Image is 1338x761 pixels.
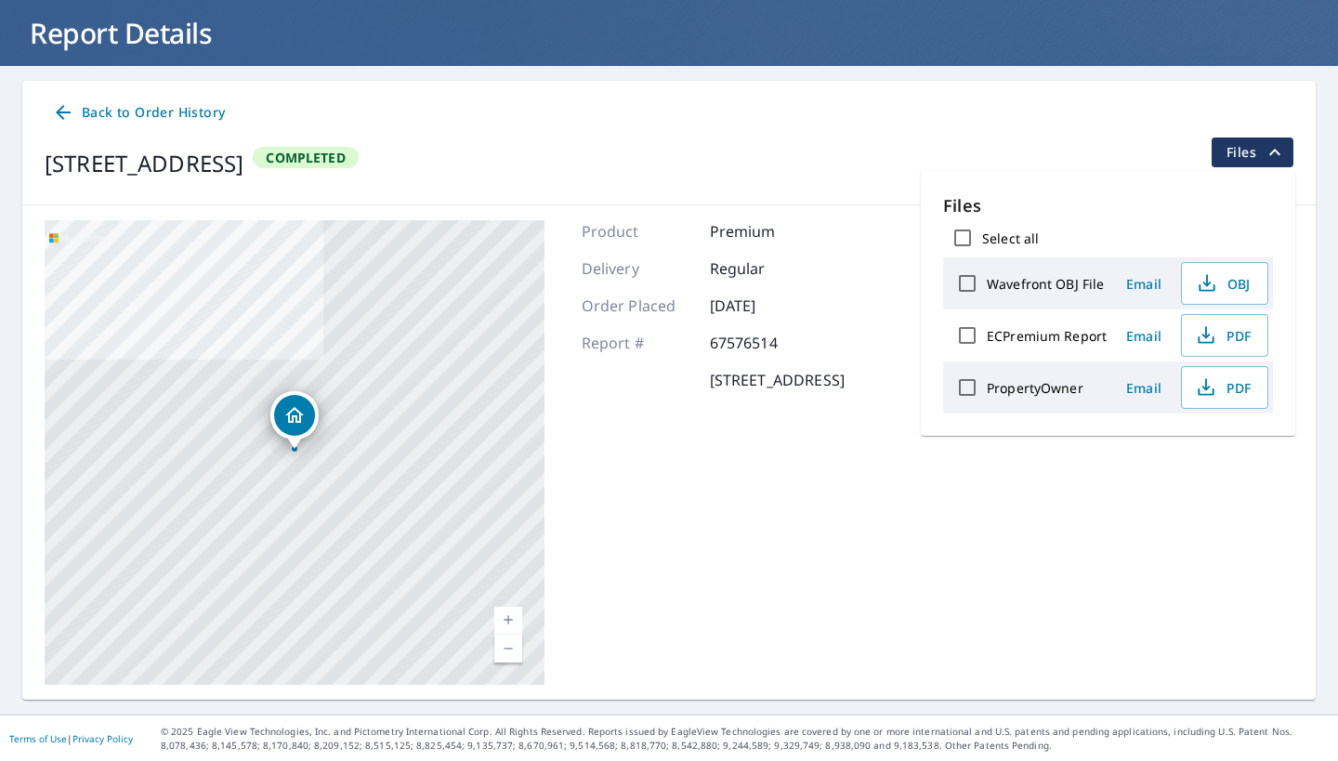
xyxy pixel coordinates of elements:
[987,327,1107,345] label: ECPremium Report
[1181,314,1268,357] button: PDF
[255,149,356,166] span: Completed
[1211,138,1293,167] button: filesDropdownBtn-67576514
[52,101,225,125] span: Back to Order History
[161,725,1329,753] p: © 2025 Eagle View Technologies, Inc. and Pictometry International Corp. All Rights Reserved. Repo...
[270,391,319,449] div: Dropped pin, building 1, Residential property, 4106 sunnyside rd edina mn 55424 Edina, MN 55424
[1181,366,1268,409] button: PDF
[1114,321,1174,350] button: Email
[582,257,693,280] p: Delivery
[710,332,821,354] p: 67576514
[72,732,133,745] a: Privacy Policy
[987,379,1083,397] label: PropertyOwner
[1122,379,1166,397] span: Email
[1226,141,1286,164] span: Files
[45,96,232,130] a: Back to Order History
[710,295,821,317] p: [DATE]
[1114,269,1174,298] button: Email
[1193,376,1253,399] span: PDF
[710,220,821,243] p: Premium
[22,14,1316,52] h1: Report Details
[710,369,845,391] p: [STREET_ADDRESS]
[943,193,1273,218] p: Files
[987,275,1104,293] label: Wavefront OBJ File
[982,230,1039,247] label: Select all
[1114,374,1174,402] button: Email
[494,607,522,635] a: Current Level 17, Zoom In
[9,732,67,745] a: Terms of Use
[1181,262,1268,305] button: OBJ
[1122,275,1166,293] span: Email
[582,295,693,317] p: Order Placed
[582,220,693,243] p: Product
[9,733,133,744] p: |
[1122,327,1166,345] span: Email
[494,635,522,663] a: Current Level 17, Zoom Out
[45,147,243,180] div: [STREET_ADDRESS]
[582,332,693,354] p: Report #
[1193,272,1253,295] span: OBJ
[710,257,821,280] p: Regular
[1193,324,1253,347] span: PDF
